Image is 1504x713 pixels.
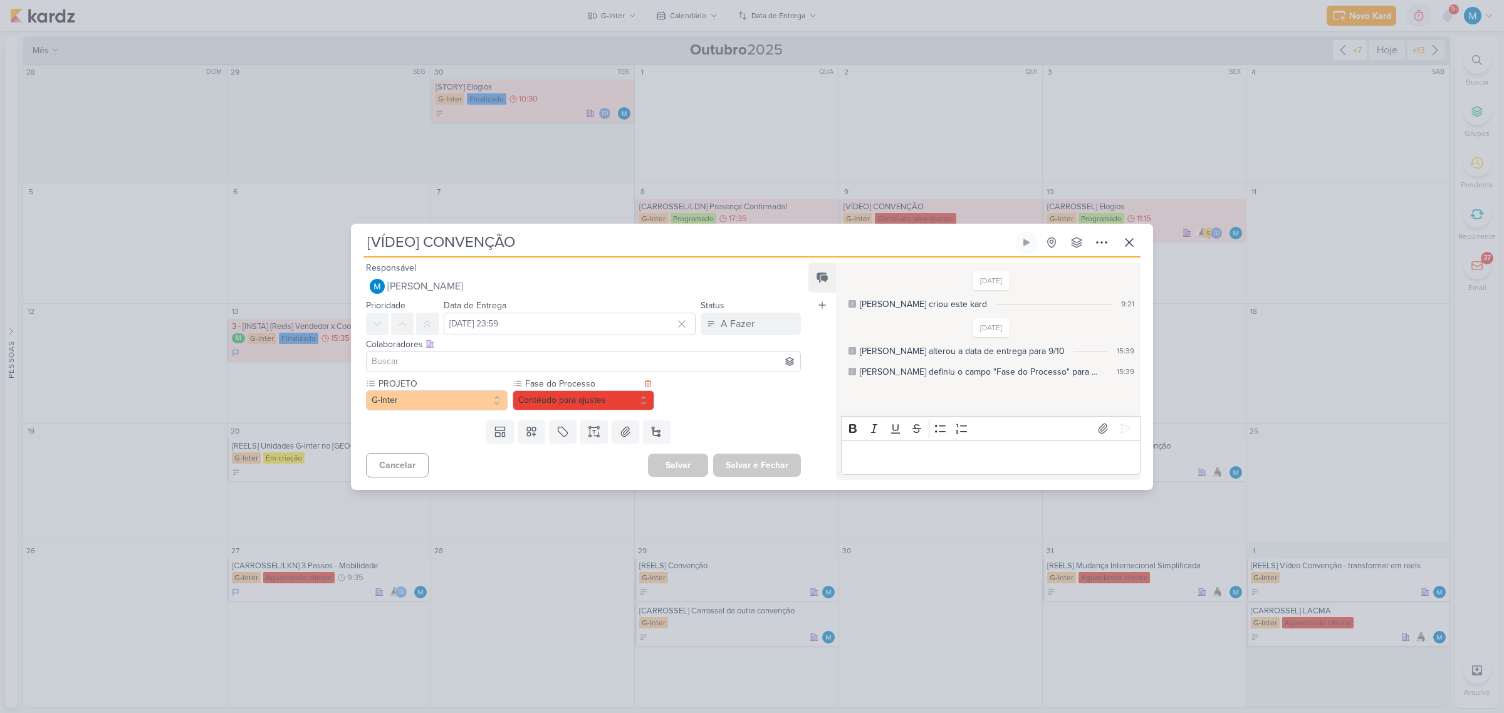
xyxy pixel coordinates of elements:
[860,298,987,311] div: MARIANA criou este kard
[841,440,1141,475] div: Editor editing area: main
[366,300,405,311] label: Prioridade
[841,416,1141,440] div: Editor toolbar
[1121,298,1134,310] div: 9:21
[1021,237,1031,247] div: Ligar relógio
[513,390,654,410] button: Contéudo para ajustes
[721,316,755,331] div: A Fazer
[366,338,801,351] div: Colaboradores
[524,377,640,390] label: Fase do Processo
[849,347,856,355] div: Este log é visível à todos no kard
[860,365,1099,378] div: MARIANA definiu o campo "Fase do Processo" para "Contéudo para ajustes"
[444,313,696,335] input: Select a date
[377,377,508,390] label: PROJETO
[444,300,506,311] label: Data de Entrega
[1117,345,1134,356] div: 15:39
[860,345,1065,358] div: MARIANA alterou a data de entrega para 9/10
[366,263,416,273] label: Responsável
[849,368,856,375] div: Este log é visível à todos no kard
[370,279,385,294] img: MARIANA MIRANDA
[849,300,856,308] div: Este log é visível à todos no kard
[387,279,463,294] span: [PERSON_NAME]
[363,231,1013,254] input: Kard Sem Título
[369,354,798,369] input: Buscar
[366,275,801,298] button: [PERSON_NAME]
[366,390,508,410] button: G-Inter
[366,453,429,477] button: Cancelar
[1117,366,1134,377] div: 15:39
[701,313,801,335] button: A Fazer
[701,300,724,311] label: Status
